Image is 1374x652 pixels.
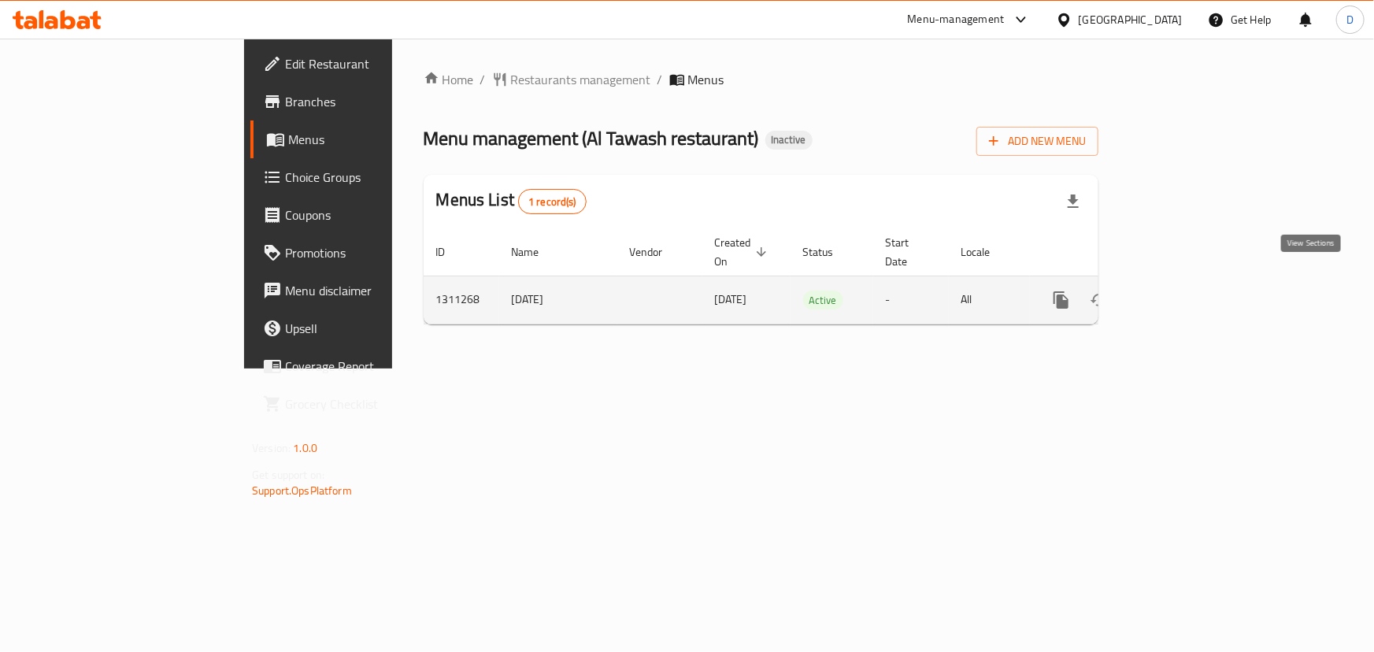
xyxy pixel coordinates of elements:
span: Promotions [285,243,461,262]
span: Edit Restaurant [285,54,461,73]
a: Support.OpsPlatform [252,480,352,501]
span: Menu disclaimer [285,281,461,300]
span: Choice Groups [285,168,461,187]
span: Version: [252,438,291,458]
span: 1 record(s) [519,194,586,209]
span: Add New Menu [989,132,1086,151]
a: Branches [250,83,473,120]
a: Menus [250,120,473,158]
a: Restaurants management [492,70,651,89]
span: Inactive [765,133,813,146]
a: Coupons [250,196,473,234]
div: Total records count [518,189,587,214]
span: D [1346,11,1354,28]
span: Coverage Report [285,357,461,376]
li: / [480,70,486,89]
span: Upsell [285,319,461,338]
a: Grocery Checklist [250,385,473,423]
span: Vendor [630,243,683,261]
div: Inactive [765,131,813,150]
span: Menus [288,130,461,149]
a: Edit Restaurant [250,45,473,83]
th: Actions [1030,228,1206,276]
span: Menu management ( Al Tawash restaurant ) [424,120,759,156]
span: 1.0.0 [293,438,317,458]
a: Coverage Report [250,347,473,385]
span: Grocery Checklist [285,395,461,413]
a: Promotions [250,234,473,272]
li: / [657,70,663,89]
span: Created On [715,233,772,271]
table: enhanced table [424,228,1206,324]
div: Menu-management [908,10,1005,29]
span: Restaurants management [511,70,651,89]
span: Name [512,243,560,261]
a: Menu disclaimer [250,272,473,309]
nav: breadcrumb [424,70,1098,89]
span: Status [803,243,854,261]
span: Get support on: [252,465,324,485]
div: Active [803,291,843,309]
span: Branches [285,92,461,111]
button: Add New Menu [976,127,1098,156]
td: - [873,276,949,324]
span: Locale [961,243,1011,261]
a: Choice Groups [250,158,473,196]
div: Export file [1054,183,1092,220]
div: [GEOGRAPHIC_DATA] [1079,11,1183,28]
td: All [949,276,1030,324]
span: ID [436,243,466,261]
span: Coupons [285,206,461,224]
span: Menus [688,70,724,89]
button: more [1043,281,1080,319]
a: Upsell [250,309,473,347]
td: [DATE] [499,276,617,324]
span: Active [803,291,843,309]
h2: Menus List [436,188,587,214]
span: [DATE] [715,289,747,309]
span: Start Date [886,233,930,271]
button: Change Status [1080,281,1118,319]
